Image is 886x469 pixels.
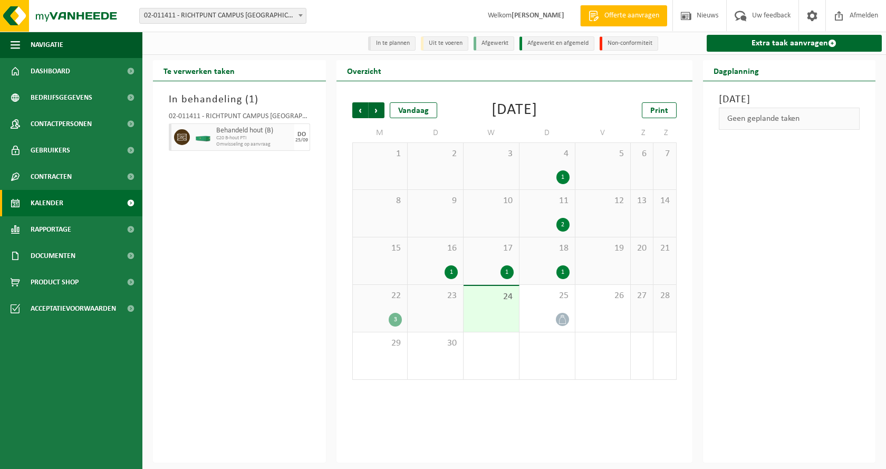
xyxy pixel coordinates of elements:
[469,291,514,303] span: 24
[636,243,648,254] span: 20
[358,290,402,302] span: 22
[492,102,537,118] div: [DATE]
[659,290,670,302] span: 28
[581,243,625,254] span: 19
[249,94,255,105] span: 1
[575,123,631,142] td: V
[631,123,653,142] td: Z
[390,102,437,118] div: Vandaag
[703,60,769,81] h2: Dagplanning
[636,290,648,302] span: 27
[295,138,308,143] div: 25/09
[368,36,416,51] li: In te plannen
[169,113,310,123] div: 02-011411 - RICHTPUNT CAMPUS [GEOGRAPHIC_DATA] - [GEOGRAPHIC_DATA]
[464,123,519,142] td: W
[31,32,63,58] span: Navigatie
[469,243,514,254] span: 17
[707,35,882,52] a: Extra taak aanvragen
[352,102,368,118] span: Vorige
[140,8,306,23] span: 02-011411 - RICHTPUNT CAMPUS EEKLO - EEKLO
[653,123,676,142] td: Z
[31,111,92,137] span: Contactpersonen
[358,148,402,160] span: 1
[525,243,570,254] span: 18
[636,148,648,160] span: 6
[445,265,458,279] div: 1
[500,265,514,279] div: 1
[358,338,402,349] span: 29
[169,92,310,108] h3: In behandeling ( )
[31,243,75,269] span: Documenten
[525,290,570,302] span: 25
[581,148,625,160] span: 5
[31,216,71,243] span: Rapportage
[525,195,570,207] span: 11
[369,102,384,118] span: Volgende
[421,36,468,51] li: Uit te voeren
[408,123,464,142] td: D
[413,195,458,207] span: 9
[469,195,514,207] span: 10
[556,265,570,279] div: 1
[31,164,72,190] span: Contracten
[642,102,677,118] a: Print
[413,290,458,302] span: 23
[153,60,245,81] h2: Te verwerken taken
[600,36,658,51] li: Non-conformiteit
[659,195,670,207] span: 14
[659,243,670,254] span: 21
[413,338,458,349] span: 30
[469,148,514,160] span: 3
[659,148,670,160] span: 7
[650,107,668,115] span: Print
[139,8,306,24] span: 02-011411 - RICHTPUNT CAMPUS EEKLO - EEKLO
[31,295,116,322] span: Acceptatievoorwaarden
[336,60,392,81] h2: Overzicht
[358,243,402,254] span: 15
[216,127,292,135] span: Behandeld hout (B)
[358,195,402,207] span: 8
[413,243,458,254] span: 16
[389,313,402,327] div: 3
[556,170,570,184] div: 1
[580,5,667,26] a: Offerte aanvragen
[512,12,564,20] strong: [PERSON_NAME]
[556,218,570,232] div: 2
[602,11,662,21] span: Offerte aanvragen
[31,58,70,84] span: Dashboard
[195,133,211,141] img: HK-XC-20-GN-00
[352,123,408,142] td: M
[581,290,625,302] span: 26
[216,135,292,141] span: C20 B-hout PTI
[581,195,625,207] span: 12
[719,92,860,108] h3: [DATE]
[525,148,570,160] span: 4
[31,269,79,295] span: Product Shop
[474,36,514,51] li: Afgewerkt
[31,137,70,164] span: Gebruikers
[413,148,458,160] span: 2
[719,108,860,130] div: Geen geplande taken
[519,36,594,51] li: Afgewerkt en afgemeld
[216,141,292,148] span: Omwisseling op aanvraag
[636,195,648,207] span: 13
[31,84,92,111] span: Bedrijfsgegevens
[31,190,63,216] span: Kalender
[297,131,306,138] div: DO
[519,123,575,142] td: D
